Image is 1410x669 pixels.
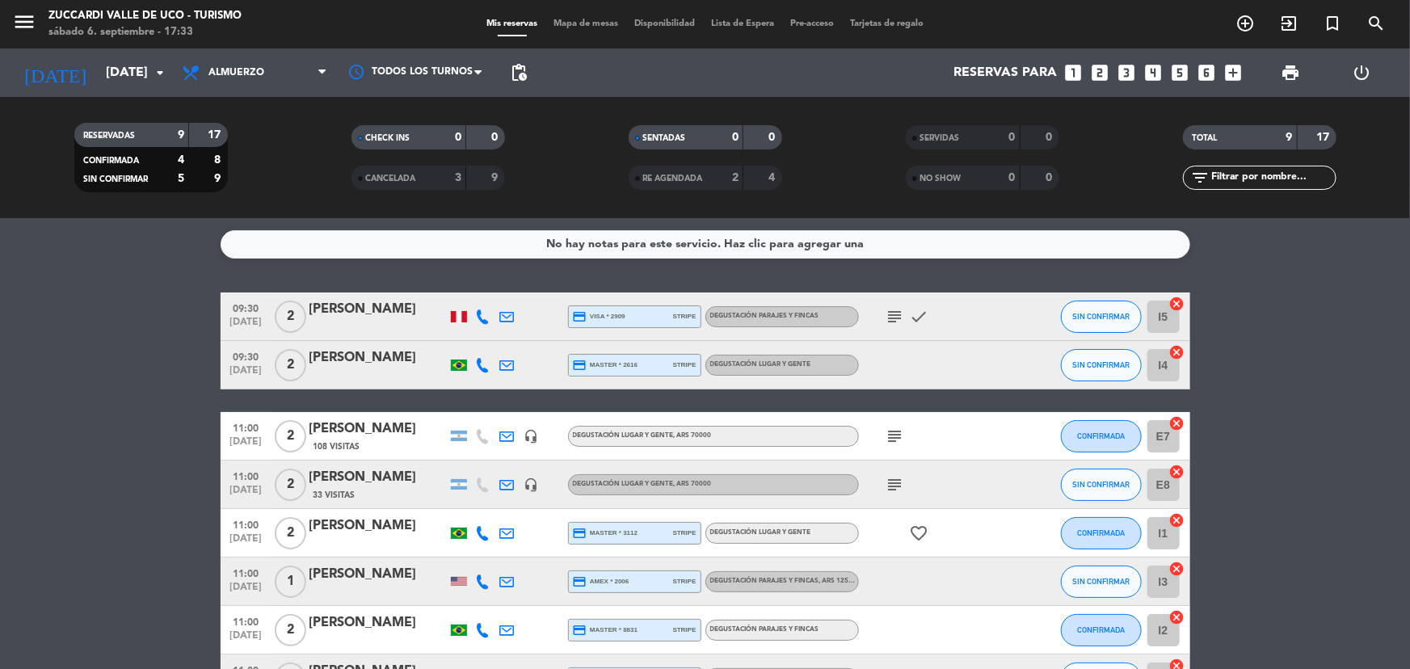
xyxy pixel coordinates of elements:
button: SIN CONFIRMAR [1061,301,1142,333]
div: sábado 6. septiembre - 17:33 [48,24,242,40]
span: stripe [673,625,697,635]
i: credit_card [573,358,587,372]
i: check [910,307,929,326]
span: , ARS 125000 [819,578,861,584]
div: [PERSON_NAME] [309,515,447,536]
input: Filtrar por nombre... [1210,169,1336,187]
i: credit_card [573,574,587,589]
i: turned_in_not [1323,14,1342,33]
strong: 0 [455,132,461,143]
strong: 0 [1009,172,1016,183]
span: visa * 2909 [573,309,625,324]
div: Zuccardi Valle de Uco - Turismo [48,8,242,24]
span: [DATE] [226,485,267,503]
span: Mapa de mesas [545,19,626,28]
span: 33 Visitas [314,489,356,502]
button: SIN CONFIRMAR [1061,349,1142,381]
span: pending_actions [509,63,528,82]
span: Degustación Parajes Y Fincas [710,626,819,633]
span: Degustación Lugar y Gente [573,481,712,487]
strong: 0 [1009,132,1016,143]
i: search [1366,14,1386,33]
span: Degustación Parajes Y Fincas [710,578,861,584]
i: subject [886,427,905,446]
i: credit_card [573,309,587,324]
span: [DATE] [226,317,267,335]
div: [PERSON_NAME] [309,612,447,633]
span: 2 [275,301,306,333]
i: looks_one [1063,62,1084,83]
span: [DATE] [226,582,267,600]
span: Tarjetas de regalo [842,19,932,28]
span: 11:00 [226,612,267,630]
i: looks_3 [1116,62,1137,83]
i: arrow_drop_down [150,63,170,82]
i: credit_card [573,623,587,637]
strong: 9 [178,129,184,141]
span: NO SHOW [920,175,962,183]
i: cancel [1169,344,1185,360]
div: [PERSON_NAME] [309,299,447,320]
i: looks_two [1089,62,1110,83]
span: SIN CONFIRMAR [1072,312,1130,321]
span: TOTAL [1193,134,1218,142]
span: Degustación Parajes Y Fincas [710,313,819,319]
strong: 0 [768,132,778,143]
span: CONFIRMADA [1077,625,1125,634]
div: [PERSON_NAME] [309,347,447,368]
span: 11:00 [226,563,267,582]
i: cancel [1169,296,1185,312]
button: SIN CONFIRMAR [1061,566,1142,598]
span: CONFIRMADA [84,157,140,165]
span: Disponibilidad [626,19,703,28]
strong: 0 [732,132,739,143]
span: stripe [673,360,697,370]
strong: 17 [208,129,224,141]
i: cancel [1169,609,1185,625]
button: CONFIRMADA [1061,517,1142,549]
span: SERVIDAS [920,134,960,142]
span: 11:00 [226,466,267,485]
strong: 0 [1046,172,1055,183]
span: Degustación Lugar y Gente [710,529,811,536]
span: SIN CONFIRMAR [1072,577,1130,586]
strong: 0 [1046,132,1055,143]
strong: 8 [214,154,224,166]
i: looks_5 [1169,62,1190,83]
button: menu [12,10,36,40]
span: [DATE] [226,365,267,384]
strong: 4 [768,172,778,183]
span: 09:30 [226,347,267,365]
span: 11:00 [226,515,267,533]
span: , ARS 70000 [674,481,712,487]
span: amex * 2006 [573,574,629,589]
button: CONFIRMADA [1061,420,1142,452]
span: [DATE] [226,533,267,552]
i: exit_to_app [1279,14,1298,33]
strong: 9 [491,172,501,183]
span: SENTADAS [643,134,686,142]
span: Mis reservas [478,19,545,28]
strong: 9 [214,173,224,184]
div: [PERSON_NAME] [309,564,447,585]
span: [DATE] [226,436,267,455]
span: Degustación Lugar y Gente [573,432,712,439]
span: stripe [673,311,697,322]
button: CONFIRMADA [1061,614,1142,646]
span: 11:00 [226,418,267,436]
span: CONFIRMADA [1077,528,1125,537]
i: looks_6 [1196,62,1217,83]
span: 09:30 [226,298,267,317]
i: cancel [1169,512,1185,528]
i: cancel [1169,464,1185,480]
i: add_box [1223,62,1244,83]
i: headset_mic [524,478,539,492]
span: master * 8831 [573,623,638,637]
i: looks_4 [1143,62,1164,83]
span: SIN CONFIRMAR [1072,360,1130,369]
strong: 4 [178,154,184,166]
i: add_circle_outline [1235,14,1255,33]
span: master * 3112 [573,526,638,541]
span: stripe [673,576,697,587]
span: Lista de Espera [703,19,782,28]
